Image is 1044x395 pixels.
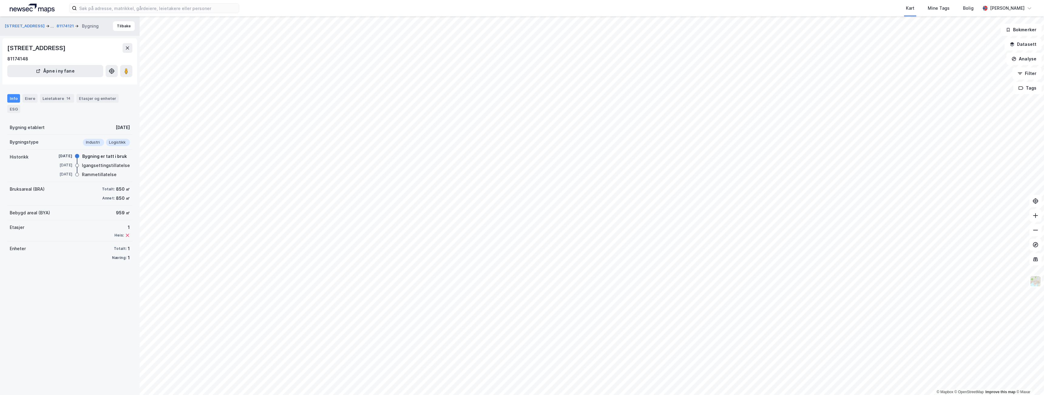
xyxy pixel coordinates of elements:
[906,5,914,12] div: Kart
[10,153,29,161] div: Historikk
[40,94,74,103] div: Leietakere
[10,124,45,131] div: Bygning etablert
[990,5,1025,12] div: [PERSON_NAME]
[114,246,127,251] div: Totalt:
[48,162,72,168] div: [DATE]
[116,195,130,202] div: 850 ㎡
[82,171,117,178] div: Rammetillatelse
[50,22,54,30] div: ...
[10,186,45,193] div: Bruksareal (BRA)
[48,153,72,159] div: [DATE]
[82,162,130,169] div: Igangsettingstillatelse
[116,124,130,131] div: [DATE]
[7,43,67,53] div: [STREET_ADDRESS]
[102,196,115,201] div: Annet:
[79,96,116,101] div: Etasjer og enheter
[928,5,950,12] div: Mine Tags
[1001,24,1042,36] button: Bokmerker
[7,65,103,77] button: Åpne i ny fane
[102,187,115,192] div: Totalt:
[48,172,72,177] div: [DATE]
[114,224,130,231] div: 1
[114,233,124,238] div: Heis:
[128,245,130,252] div: 1
[1030,275,1041,287] img: Z
[116,186,130,193] div: 850 ㎡
[954,390,984,394] a: OpenStreetMap
[10,4,55,13] img: logo.a4113a55bc3d86da70a041830d287a7e.svg
[1012,67,1042,80] button: Filter
[113,21,135,31] button: Tilbake
[937,390,953,394] a: Mapbox
[1014,366,1044,395] div: Kontrollprogram for chat
[128,254,130,261] div: 1
[7,105,20,113] div: ESG
[116,209,130,216] div: 959 ㎡
[10,224,24,231] div: Etasjer
[1005,38,1042,50] button: Datasett
[65,95,72,101] div: 14
[10,209,50,216] div: Bebygd areal (BYA)
[112,255,127,260] div: Næring:
[10,138,39,146] div: Bygningstype
[7,55,28,63] div: 81174148
[5,22,46,30] button: [STREET_ADDRESS]
[10,245,26,252] div: Enheter
[1013,82,1042,94] button: Tags
[985,390,1015,394] a: Improve this map
[1014,366,1044,395] iframe: Chat Widget
[77,4,239,13] input: Søk på adresse, matrikkel, gårdeiere, leietakere eller personer
[22,94,38,103] div: Eiere
[963,5,974,12] div: Bolig
[7,94,20,103] div: Info
[1006,53,1042,65] button: Analyse
[82,22,99,30] div: Bygning
[56,23,75,29] button: 81174121
[82,153,127,160] div: Bygning er tatt i bruk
